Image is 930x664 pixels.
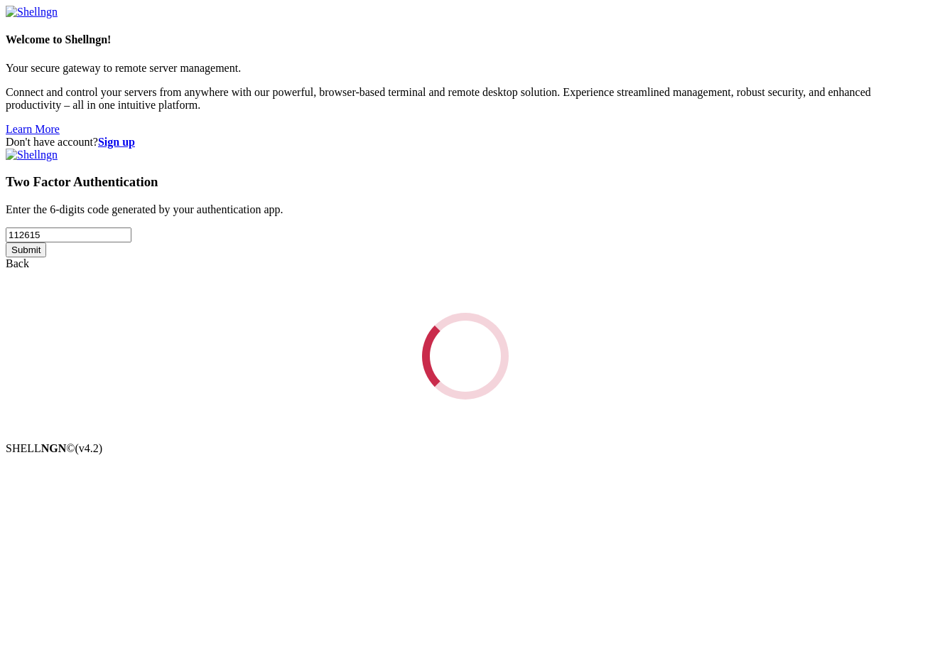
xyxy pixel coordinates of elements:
input: Two factor code [6,227,131,242]
div: Loading... [422,313,509,400]
p: Your secure gateway to remote server management. [6,62,924,75]
input: Submit [6,242,46,257]
p: Enter the 6-digits code generated by your authentication app. [6,203,924,216]
h3: Two Factor Authentication [6,174,924,190]
h4: Welcome to Shellngn! [6,33,924,46]
span: 4.2.0 [75,442,103,454]
span: SHELL © [6,442,102,454]
a: Back [6,257,29,269]
b: NGN [41,442,67,454]
div: Don't have account? [6,136,924,149]
p: Connect and control your servers from anywhere with our powerful, browser-based terminal and remo... [6,86,924,112]
a: Sign up [98,136,135,148]
a: Learn More [6,123,60,135]
img: Shellngn [6,149,58,161]
img: Shellngn [6,6,58,18]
